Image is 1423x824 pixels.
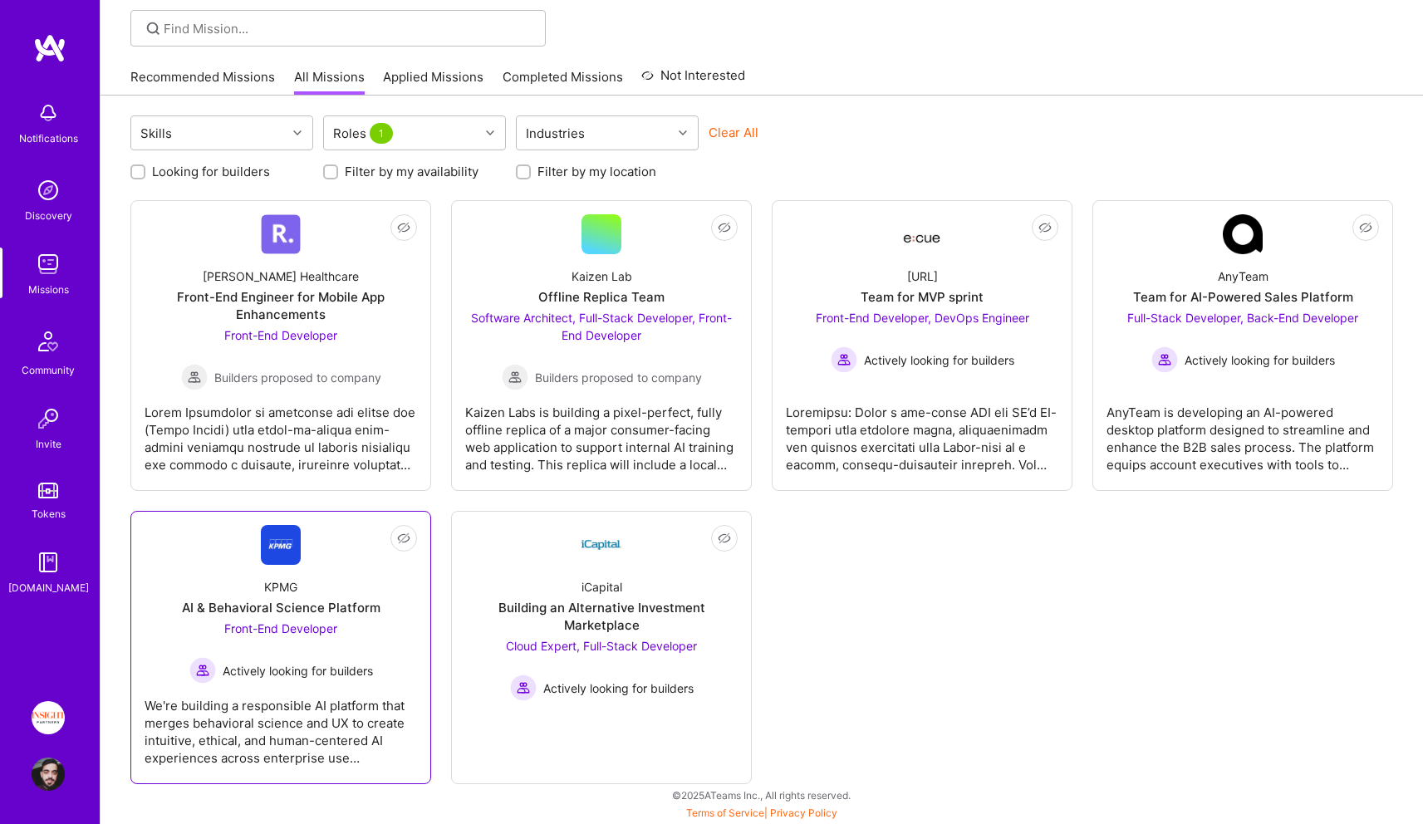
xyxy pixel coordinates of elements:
label: Looking for builders [152,163,270,180]
span: Front-End Developer, DevOps Engineer [816,311,1029,325]
i: icon EyeClosed [397,532,410,545]
div: [PERSON_NAME] Healthcare [203,267,359,285]
span: Front-End Developer [224,328,337,342]
div: [DOMAIN_NAME] [8,579,89,596]
img: Insight Partners: Data & AI - Sourcing [32,701,65,734]
a: Completed Missions [503,68,623,96]
span: Builders proposed to company [214,369,381,386]
div: Roles [329,121,400,145]
img: User Avatar [32,758,65,791]
span: Front-End Developer [224,621,337,635]
i: icon EyeClosed [1038,221,1052,234]
div: Building an Alternative Investment Marketplace [465,599,738,634]
div: [URL] [907,267,938,285]
input: Find Mission... [164,20,533,37]
i: icon Chevron [293,129,302,137]
i: icon EyeClosed [397,221,410,234]
div: Loremipsu: Dolor s ame-conse ADI eli SE’d EI-tempori utla etdolore magna, aliquaenimadm ven quisn... [786,390,1058,473]
span: Software Architect, Full-Stack Developer, Front-End Developer [471,311,732,342]
div: Notifications [19,130,78,147]
span: Actively looking for builders [223,662,373,679]
div: Kaizen Labs is building a pixel-perfect, fully offline replica of a major consumer-facing web app... [465,390,738,473]
div: Offline Replica Team [538,288,665,306]
img: Actively looking for builders [189,657,216,684]
img: Company Logo [261,214,301,254]
img: logo [33,33,66,63]
img: Community [28,321,68,361]
span: Cloud Expert, Full-Stack Developer [506,639,697,653]
i: icon Chevron [486,129,494,137]
div: AnyTeam is developing an AI-powered desktop platform designed to streamline and enhance the B2B s... [1107,390,1379,473]
div: Front-End Engineer for Mobile App Enhancements [145,288,417,323]
div: AnyTeam [1218,267,1268,285]
a: Not Interested [641,66,745,96]
a: Company LogoKPMGAI & Behavioral Science PlatformFront-End Developer Actively looking for builders... [145,525,417,770]
a: All Missions [294,68,365,96]
a: Company Logo[PERSON_NAME] HealthcareFront-End Engineer for Mobile App EnhancementsFront-End Devel... [145,214,417,477]
a: Applied Missions [383,68,483,96]
div: Industries [522,121,589,145]
a: Privacy Policy [770,807,837,819]
a: User Avatar [27,758,69,791]
i: icon Chevron [679,129,687,137]
a: Kaizen LabOffline Replica TeamSoftware Architect, Full-Stack Developer, Front-End Developer Build... [465,214,738,477]
img: teamwork [32,248,65,281]
i: icon EyeClosed [718,221,731,234]
div: KPMG [264,578,297,596]
i: icon EyeClosed [718,532,731,545]
img: bell [32,96,65,130]
div: iCapital [581,578,622,596]
img: Builders proposed to company [502,364,528,390]
div: Tokens [32,505,66,522]
img: guide book [32,546,65,579]
div: Invite [36,435,61,453]
div: Kaizen Lab [572,267,632,285]
img: Actively looking for builders [510,674,537,701]
i: icon SearchGrey [144,19,163,38]
i: icon EyeClosed [1359,221,1372,234]
img: Actively looking for builders [1151,346,1178,373]
img: Invite [32,402,65,435]
div: Community [22,361,75,379]
img: discovery [32,174,65,207]
img: tokens [38,483,58,498]
a: Recommended Missions [130,68,275,96]
div: Team for MVP sprint [861,288,984,306]
div: Team for AI-Powered Sales Platform [1133,288,1353,306]
div: Skills [136,121,176,145]
button: Clear All [709,124,758,141]
span: Actively looking for builders [864,351,1014,369]
span: Actively looking for builders [543,679,694,697]
img: Company Logo [261,525,301,565]
img: Company Logo [1223,214,1263,254]
span: Builders proposed to company [535,369,702,386]
a: Terms of Service [686,807,764,819]
a: Insight Partners: Data & AI - Sourcing [27,701,69,734]
div: Discovery [25,207,72,224]
div: Lorem Ipsumdolor si ametconse adi elitse doe (Tempo Incidi) utla etdol-ma-aliqua enim-admini veni... [145,390,417,473]
a: Company LogoAnyTeamTeam for AI-Powered Sales PlatformFull-Stack Developer, Back-End Developer Act... [1107,214,1379,477]
div: Missions [28,281,69,298]
label: Filter by my availability [345,163,478,180]
img: Company Logo [902,219,942,249]
span: | [686,807,837,819]
label: Filter by my location [537,163,656,180]
img: Actively looking for builders [831,346,857,373]
span: Actively looking for builders [1185,351,1335,369]
div: We're building a responsible AI platform that merges behavioral science and UX to create intuitiv... [145,684,417,767]
span: 1 [370,123,393,144]
a: Company Logo[URL]Team for MVP sprintFront-End Developer, DevOps Engineer Actively looking for bui... [786,214,1058,477]
img: Company Logo [581,525,621,565]
a: Company LogoiCapitalBuilding an Alternative Investment MarketplaceCloud Expert, Full-Stack Develo... [465,525,738,770]
div: © 2025 ATeams Inc., All rights reserved. [100,774,1423,816]
div: AI & Behavioral Science Platform [182,599,380,616]
img: Builders proposed to company [181,364,208,390]
span: Full-Stack Developer, Back-End Developer [1127,311,1358,325]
